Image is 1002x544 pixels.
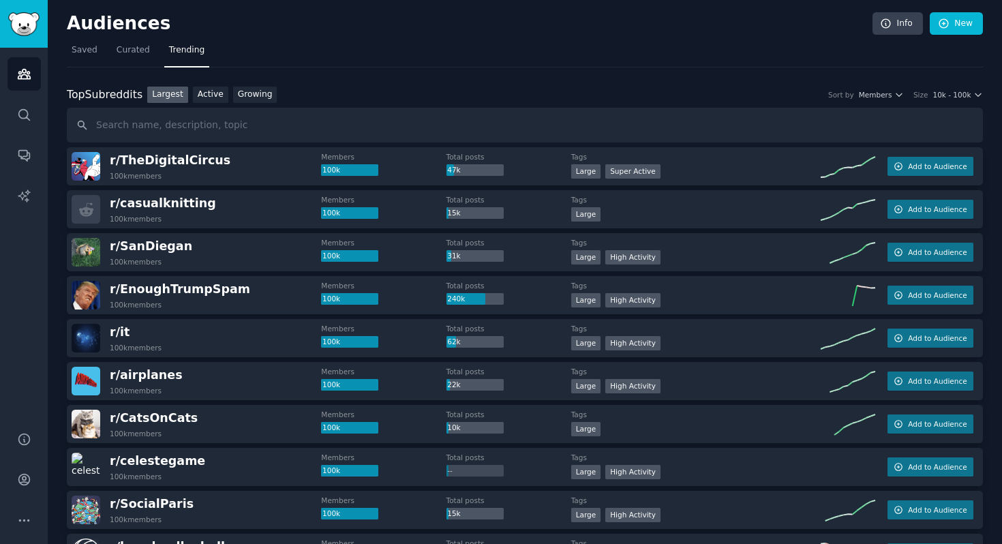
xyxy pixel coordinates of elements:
[117,44,150,57] span: Curated
[72,281,100,309] img: EnoughTrumpSpam
[446,367,571,376] dt: Total posts
[605,336,661,350] div: High Activity
[571,465,601,479] div: Large
[913,90,928,100] div: Size
[571,379,601,393] div: Large
[72,367,100,395] img: airplanes
[112,40,155,67] a: Curated
[446,453,571,462] dt: Total posts
[147,87,188,104] a: Largest
[446,496,571,505] dt: Total posts
[908,505,967,515] span: Add to Audience
[110,153,230,167] span: r/ TheDigitalCircus
[72,152,100,181] img: TheDigitalCircus
[321,410,446,419] dt: Members
[605,164,661,179] div: Super Active
[169,44,204,57] span: Trending
[446,422,504,434] div: 10k
[164,40,209,67] a: Trending
[571,152,821,162] dt: Tags
[321,324,446,333] dt: Members
[321,207,378,220] div: 100k
[859,90,892,100] span: Members
[110,325,130,339] span: r/ it
[110,300,162,309] div: 100k members
[446,379,504,391] div: 22k
[446,164,504,177] div: 47k
[446,324,571,333] dt: Total posts
[605,465,661,479] div: High Activity
[887,200,973,219] button: Add to Audience
[446,195,571,205] dt: Total posts
[110,171,162,181] div: 100k members
[571,281,821,290] dt: Tags
[446,281,571,290] dt: Total posts
[446,238,571,247] dt: Total posts
[8,12,40,36] img: GummySearch logo
[872,12,923,35] a: Info
[571,367,821,376] dt: Tags
[67,13,872,35] h2: Audiences
[321,336,378,348] div: 100k
[321,508,378,520] div: 100k
[908,205,967,214] span: Add to Audience
[72,410,100,438] img: CatsOnCats
[110,239,192,253] span: r/ SanDiegan
[571,422,601,436] div: Large
[110,368,183,382] span: r/ airplanes
[110,411,198,425] span: r/ CatsOnCats
[571,238,821,247] dt: Tags
[446,152,571,162] dt: Total posts
[908,162,967,171] span: Add to Audience
[908,247,967,257] span: Add to Audience
[571,453,821,462] dt: Tags
[67,87,142,104] div: Top Subreddits
[932,90,983,100] button: 10k - 100k
[571,508,601,522] div: Large
[605,379,661,393] div: High Activity
[321,238,446,247] dt: Members
[605,508,661,522] div: High Activity
[571,164,601,179] div: Large
[446,250,504,262] div: 31k
[887,157,973,176] button: Add to Audience
[110,257,162,267] div: 100k members
[887,243,973,262] button: Add to Audience
[887,414,973,434] button: Add to Audience
[908,333,967,343] span: Add to Audience
[446,508,504,520] div: 15k
[67,108,983,142] input: Search name, description, topic
[859,90,904,100] button: Members
[571,324,821,333] dt: Tags
[321,164,378,177] div: 100k
[67,40,102,67] a: Saved
[887,457,973,477] button: Add to Audience
[932,90,971,100] span: 10k - 100k
[72,44,97,57] span: Saved
[72,453,100,481] img: celestegame
[321,195,446,205] dt: Members
[321,465,378,477] div: 100k
[828,90,854,100] div: Sort by
[110,214,162,224] div: 100k members
[110,454,205,468] span: r/ celestegame
[321,367,446,376] dt: Members
[110,386,162,395] div: 100k members
[321,379,378,391] div: 100k
[887,372,973,391] button: Add to Audience
[110,343,162,352] div: 100k members
[110,472,162,481] div: 100k members
[887,286,973,305] button: Add to Audience
[72,238,100,267] img: SanDiegan
[321,422,378,434] div: 100k
[110,196,216,210] span: r/ casualknitting
[110,429,162,438] div: 100k members
[571,293,601,307] div: Large
[571,207,601,222] div: Large
[446,336,504,348] div: 62k
[110,515,162,524] div: 100k members
[321,281,446,290] dt: Members
[446,293,504,305] div: 240k
[908,462,967,472] span: Add to Audience
[571,250,601,265] div: Large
